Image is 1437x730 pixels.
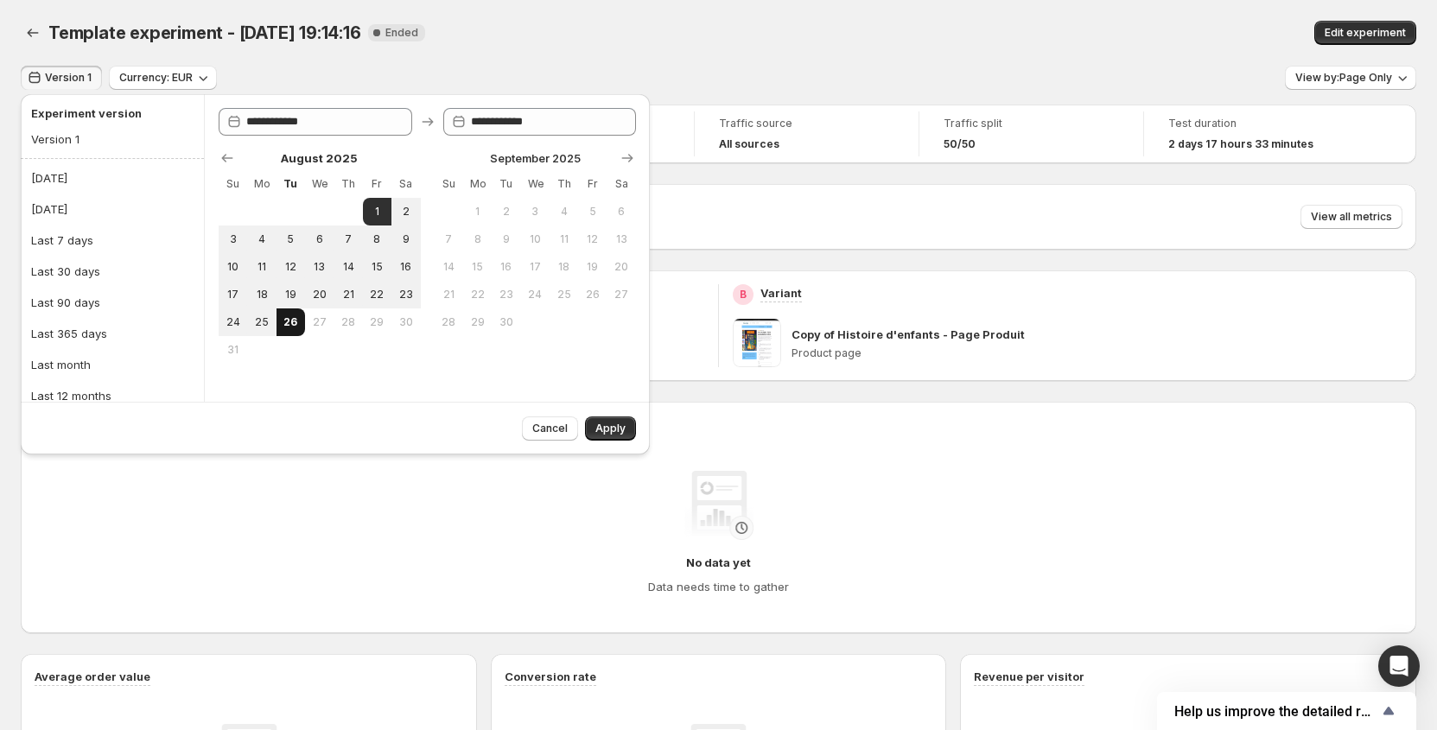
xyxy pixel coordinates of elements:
button: Thursday August 28 2025 [334,308,362,336]
button: Apply [585,416,636,441]
span: 3 [528,205,543,219]
button: [DATE] [26,164,199,192]
span: Th [556,177,571,191]
a: Traffic split50/50 [944,115,1119,153]
button: Sunday September 28 2025 [435,308,463,336]
button: [DATE] [26,195,199,223]
span: 20 [614,260,629,274]
span: 1 [470,205,485,219]
span: 50/50 [944,137,976,151]
button: Saturday September 27 2025 [607,281,636,308]
button: Monday August 18 2025 [247,281,276,308]
button: Thursday September 11 2025 [550,225,578,253]
span: 26 [283,315,298,329]
span: 12 [585,232,600,246]
button: Saturday August 9 2025 [391,225,420,253]
span: Sa [398,177,413,191]
span: 22 [370,288,385,302]
span: 16 [398,260,413,274]
button: Version 1 [26,125,192,153]
span: 13 [614,232,629,246]
button: Saturday September 20 2025 [607,253,636,281]
span: 15 [470,260,485,274]
h4: All sources [719,137,779,151]
span: 31 [226,343,240,357]
span: 4 [254,232,269,246]
div: Version 1 [31,130,79,148]
div: [DATE] [31,200,67,218]
th: Saturday [391,170,420,198]
button: Thursday September 4 2025 [550,198,578,225]
button: Monday September 22 2025 [463,281,492,308]
span: 24 [226,315,240,329]
span: Tu [283,177,298,191]
span: 25 [254,315,269,329]
span: Test duration [1168,117,1345,130]
span: 13 [312,260,327,274]
button: Last 30 days [26,257,199,285]
button: Wednesday September 10 2025 [521,225,550,253]
button: Version 1 [21,66,102,90]
button: Cancel [522,416,578,441]
span: Tu [499,177,513,191]
h3: Conversion rate [505,668,596,685]
span: 18 [556,260,571,274]
h3: Revenue per visitor [974,668,1084,685]
span: 5 [283,232,298,246]
span: View by: Page Only [1295,71,1392,85]
span: 27 [614,288,629,302]
span: 2 [499,205,513,219]
span: 19 [283,288,298,302]
button: Saturday August 16 2025 [391,253,420,281]
h2: B [740,288,747,302]
span: View all metrics [1311,210,1392,224]
span: 11 [556,232,571,246]
button: Monday September 1 2025 [463,198,492,225]
span: 6 [614,205,629,219]
span: 20 [312,288,327,302]
button: Edit experiment [1314,21,1416,45]
button: Thursday August 21 2025 [334,281,362,308]
span: 29 [470,315,485,329]
span: Th [340,177,355,191]
a: Test duration2 days 17 hours 33 minutes [1168,115,1345,153]
span: 18 [254,288,269,302]
div: Last 90 days [31,294,100,311]
button: Friday August 8 2025 [363,225,391,253]
button: Wednesday August 13 2025 [305,253,334,281]
button: Thursday September 25 2025 [550,281,578,308]
img: Copy of Histoire d'enfants - Page Produit [733,319,781,367]
th: Sunday [435,170,463,198]
span: 30 [499,315,513,329]
h3: Average order value [35,668,150,685]
th: Wednesday [305,170,334,198]
span: 29 [370,315,385,329]
th: Thursday [334,170,362,198]
th: Friday [578,170,607,198]
button: Saturday September 13 2025 [607,225,636,253]
span: Edit experiment [1325,26,1406,40]
span: Help us improve the detailed report for A/B campaigns [1174,703,1378,720]
span: 26 [585,288,600,302]
span: Template experiment - [DATE] 19:14:16 [48,22,361,43]
span: Traffic source [719,117,894,130]
span: Version 1 [45,71,92,85]
th: Saturday [607,170,636,198]
span: 16 [499,260,513,274]
div: Last 7 days [31,232,93,249]
button: Wednesday August 27 2025 [305,308,334,336]
th: Thursday [550,170,578,198]
button: Last 12 months [26,382,199,409]
span: 22 [470,288,485,302]
span: 10 [226,260,240,274]
span: 21 [442,288,456,302]
span: 6 [312,232,327,246]
button: Thursday August 14 2025 [334,253,362,281]
button: Tuesday September 9 2025 [492,225,520,253]
th: Monday [247,170,276,198]
div: Last 365 days [31,325,107,342]
button: Thursday August 7 2025 [334,225,362,253]
span: Sa [614,177,629,191]
span: 27 [312,315,327,329]
span: 21 [340,288,355,302]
